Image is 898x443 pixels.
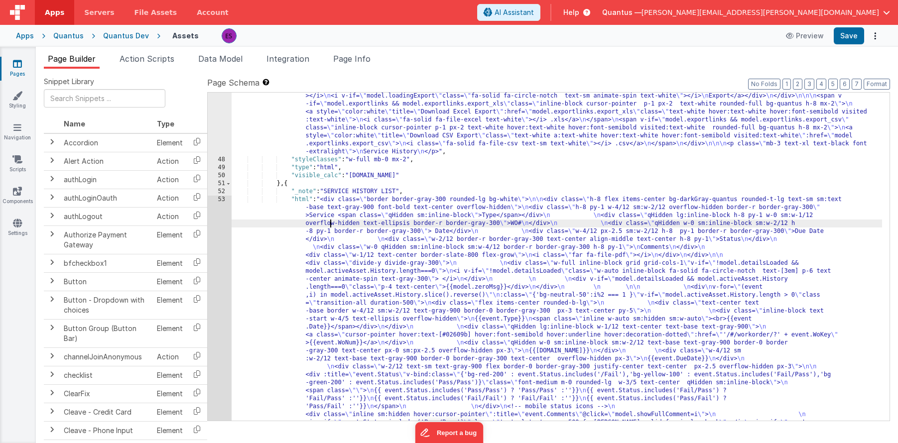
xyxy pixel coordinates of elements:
span: Type [157,119,174,128]
td: Action [153,152,187,170]
td: Element [153,319,187,347]
td: Accordion [60,133,153,152]
button: Format [864,79,890,90]
button: AI Assistant [477,4,540,21]
span: Integration [266,54,309,64]
div: 50 [208,172,232,180]
span: Page Info [333,54,371,64]
div: 49 [208,164,232,172]
span: File Assets [134,7,177,17]
td: Element [153,421,187,440]
td: Element [153,384,187,403]
div: Quantus Dev [103,31,149,41]
td: ClearFix [60,384,153,403]
td: Action [153,347,187,366]
td: Action [153,189,187,207]
td: authLogin [60,170,153,189]
span: Page Builder [48,54,96,64]
td: authLogout [60,207,153,225]
span: AI Assistant [495,7,534,17]
button: Preview [780,28,830,44]
span: Action Scripts [120,54,174,64]
button: Quantus — [PERSON_NAME][EMAIL_ADDRESS][PERSON_NAME][DOMAIN_NAME] [602,7,890,17]
span: Data Model [198,54,243,64]
td: checklist [60,366,153,384]
button: 4 [816,79,826,90]
div: Quantus [53,31,84,41]
td: Button Group (Button Bar) [60,319,153,347]
td: Cleave - Credit Card [60,403,153,421]
td: Button [60,272,153,291]
div: 51 [208,180,232,188]
span: [PERSON_NAME][EMAIL_ADDRESS][PERSON_NAME][DOMAIN_NAME] [641,7,879,17]
button: 2 [793,79,802,90]
span: Apps [45,7,64,17]
td: Element [153,403,187,421]
td: Cleave - Phone Input [60,421,153,440]
button: Save [834,27,864,44]
button: 6 [840,79,850,90]
button: Options [868,29,882,43]
iframe: Marker.io feedback button [415,422,483,443]
span: Page Schema [207,77,259,89]
td: authLoginOauth [60,189,153,207]
span: Servers [84,7,114,17]
span: Name [64,119,85,128]
button: 7 [852,79,862,90]
input: Search Snippets ... [44,89,165,108]
td: channelJoinAnonymous [60,347,153,366]
span: Snippet Library [44,77,94,87]
td: Element [153,366,187,384]
td: Button - Dropdown with choices [60,291,153,319]
td: Action [153,207,187,225]
td: Alert Action [60,152,153,170]
span: Quantus — [602,7,641,17]
button: 5 [828,79,838,90]
td: Element [153,291,187,319]
td: Element [153,133,187,152]
td: Element [153,254,187,272]
h4: Assets [172,32,199,39]
td: Element [153,272,187,291]
td: bfcheckbox1 [60,254,153,272]
img: 2445f8d87038429357ee99e9bdfcd63a [222,29,236,43]
span: Help [563,7,579,17]
div: 47 [208,68,232,156]
td: Element [153,225,187,254]
button: 3 [804,79,814,90]
div: Apps [16,31,34,41]
div: 48 [208,156,232,164]
button: No Folds [748,79,780,90]
div: 52 [208,188,232,196]
button: 1 [782,79,791,90]
td: Authorize Payment Gateway [60,225,153,254]
td: Action [153,170,187,189]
